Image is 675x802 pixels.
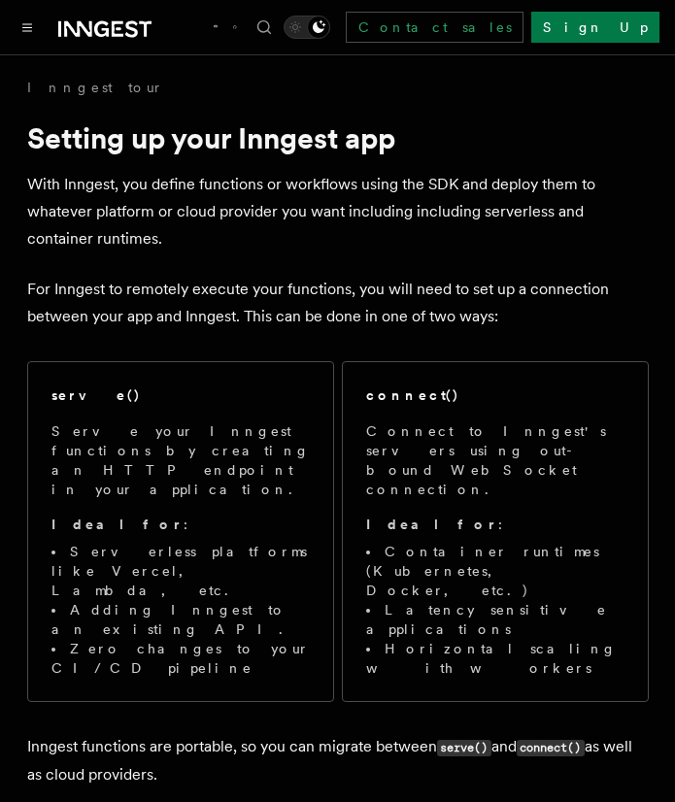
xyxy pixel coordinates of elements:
[366,515,624,534] p: :
[27,78,163,97] a: Inngest tour
[51,421,310,499] p: Serve your Inngest functions by creating an HTTP endpoint in your application.
[342,361,649,702] a: connect()Connect to Inngest's servers using out-bound WebSocket connection.Ideal for:Container ru...
[51,600,310,639] li: Adding Inngest to an existing API.
[51,385,141,405] h2: serve()
[27,276,649,330] p: For Inngest to remotely execute your functions, you will need to set up a connection between your...
[346,12,523,43] a: Contact sales
[51,639,310,678] li: Zero changes to your CI/CD pipeline
[27,361,334,702] a: serve()Serve your Inngest functions by creating an HTTP endpoint in your application.Ideal for:Se...
[51,517,184,532] strong: Ideal for
[27,171,649,252] p: With Inngest, you define functions or workflows using the SDK and deploy them to whatever platfor...
[51,542,310,600] li: Serverless platforms like Vercel, Lambda, etc.
[366,421,624,499] p: Connect to Inngest's servers using out-bound WebSocket connection.
[16,16,39,39] button: Toggle navigation
[366,600,624,639] li: Latency sensitive applications
[437,740,491,756] code: serve()
[51,515,310,534] p: :
[366,385,459,405] h2: connect()
[366,639,624,678] li: Horizontal scaling with workers
[517,740,585,756] code: connect()
[366,517,498,532] strong: Ideal for
[284,16,330,39] button: Toggle dark mode
[27,120,649,155] h1: Setting up your Inngest app
[27,733,649,788] p: Inngest functions are portable, so you can migrate between and as well as cloud providers.
[366,542,624,600] li: Container runtimes (Kubernetes, Docker, etc.)
[253,16,276,39] button: Find something...
[531,12,659,43] a: Sign Up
